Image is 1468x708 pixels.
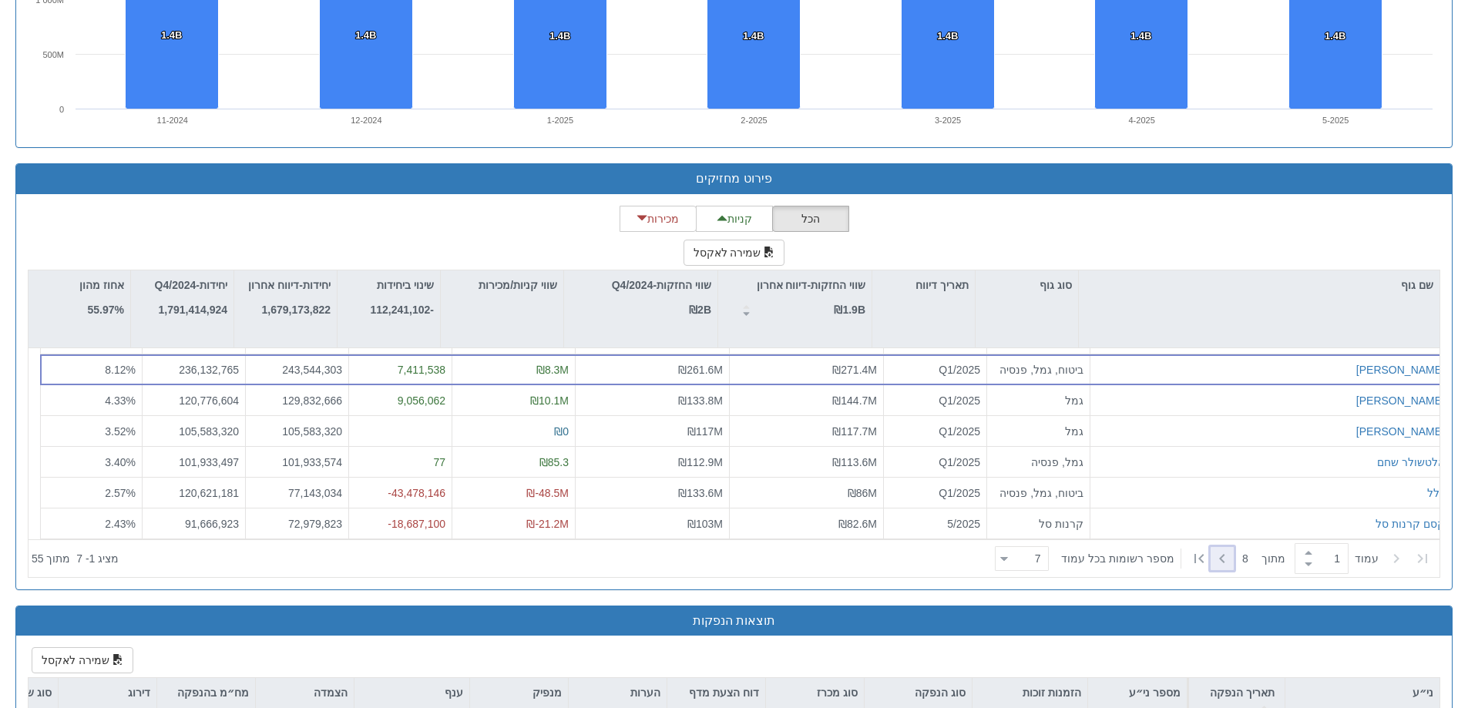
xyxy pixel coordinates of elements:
[47,392,136,408] div: 4.33 %
[370,304,434,316] strong: -112,241,102
[539,455,569,468] span: ₪85.3
[42,50,64,59] text: 500M
[441,270,563,300] div: שווי קניות/מכירות
[1088,678,1187,707] div: מספר ני״ע
[355,392,445,408] div: 9,056,062
[158,304,227,316] strong: 1,791,414,924
[766,678,864,707] div: סוג מכרז
[1079,270,1439,300] div: שם גוף
[149,361,239,377] div: 236,132,765
[256,678,354,707] div: הצמדה
[354,678,469,707] div: ענף
[890,423,980,438] div: Q1/2025
[993,515,1083,531] div: קרנות סל
[1322,116,1349,125] text: 5-2025
[890,454,980,469] div: Q1/2025
[772,206,849,232] button: הכל
[993,392,1083,408] div: גמל
[973,678,1087,707] div: הזמנות זוכות
[1356,392,1445,408] button: [PERSON_NAME]
[687,517,723,529] span: ₪103M
[993,423,1083,438] div: גמל
[1242,551,1261,566] span: 8
[832,424,877,437] span: ₪117.7M
[872,270,975,300] div: תאריך דיווח
[890,485,980,500] div: Q1/2025
[526,486,569,498] span: ₪-48.5M
[155,277,227,294] p: יחידות-Q4/2024
[47,423,136,438] div: 3.52 %
[157,116,188,125] text: 11-2024
[993,454,1083,469] div: גמל, פנסיה
[355,29,376,41] tspan: 1.4B
[355,485,445,500] div: -43,478,146
[937,30,958,42] tspan: 1.4B
[1356,361,1445,377] button: [PERSON_NAME]
[569,678,667,707] div: הערות
[261,304,331,316] strong: 1,679,173,822
[1376,515,1445,531] button: קסם קרנות סל
[890,515,980,531] div: 5/2025
[696,206,773,232] button: קניות
[530,394,569,406] span: ₪10.1M
[47,361,136,377] div: 8.12 %
[741,116,767,125] text: 2-2025
[252,515,342,531] div: 72,979,823
[1355,551,1379,566] span: ‏עמוד
[1285,678,1439,707] div: ני״ע
[848,486,877,498] span: ₪86M
[32,542,119,575] div: ‏מציג 1 - 7 ‏ מתוך 55
[832,394,877,406] span: ₪144.7M
[149,454,239,469] div: 101,933,497
[149,515,239,531] div: 91,666,923
[689,304,711,316] strong: ₪2B
[1427,485,1445,500] button: כלל
[536,363,569,375] span: ₪8.3M
[890,392,980,408] div: Q1/2025
[252,485,342,500] div: 77,143,034
[79,277,124,294] p: אחוז מהון
[678,394,723,406] span: ₪133.8M
[838,517,877,529] span: ₪82.6M
[47,485,136,500] div: 2.57 %
[834,304,865,316] strong: ₪1.9B
[355,515,445,531] div: -18,687,100
[865,678,972,707] div: סוג הנפקה
[832,363,877,375] span: ₪271.4M
[549,30,570,42] tspan: 1.4B
[88,304,124,316] strong: 55.97%
[890,361,980,377] div: Q1/2025
[161,29,182,41] tspan: 1.4B
[554,424,569,437] span: ₪0
[59,678,156,707] div: דירוג
[355,361,445,377] div: 7,411,538
[149,392,239,408] div: 120,776,604
[743,30,764,42] tspan: 1.4B
[1130,30,1151,42] tspan: 1.4B
[993,361,1083,377] div: ביטוח, גמל, פנסיה
[355,454,445,469] div: 77
[989,542,1436,575] div: ‏ מתוך
[993,485,1083,500] div: ביטוח, גמל, פנסיה
[1356,423,1445,438] button: [PERSON_NAME]
[252,423,342,438] div: 105,583,320
[547,116,573,125] text: 1-2025
[28,614,1440,628] h3: תוצאות הנפקות
[47,515,136,531] div: 2.43 %
[678,455,723,468] span: ₪112.9M
[612,277,711,294] p: שווי החזקות-Q4/2024
[149,423,239,438] div: 105,583,320
[687,424,723,437] span: ₪117M
[1129,116,1155,125] text: 4-2025
[832,455,877,468] span: ₪113.6M
[678,486,723,498] span: ₪133.6M
[252,361,342,377] div: 243,544,303
[620,206,697,232] button: מכירות
[1377,454,1445,469] button: אלטשולר שחם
